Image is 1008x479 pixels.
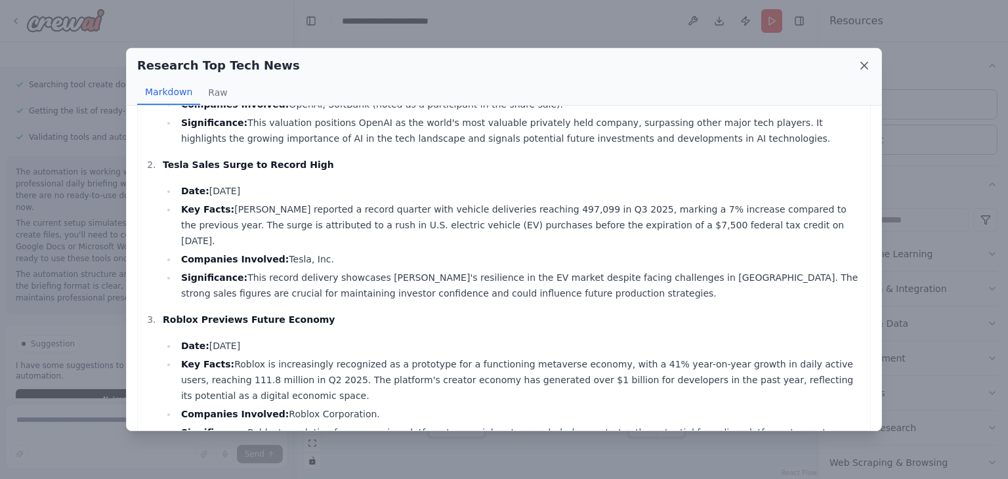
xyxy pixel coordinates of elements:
button: Markdown [137,80,200,105]
strong: Date: [181,186,209,196]
strong: Tesla Sales Surge to Record High [163,159,334,170]
strong: Significance: [181,427,247,438]
strong: Companies Involved: [181,254,289,264]
strong: Companies Involved: [181,409,289,419]
li: [PERSON_NAME] reported a record quarter with vehicle deliveries reaching 497,099 in Q3 2025, mark... [177,201,864,249]
strong: Companies Involved: [181,99,289,110]
strong: Significance: [181,117,247,128]
li: Tesla, Inc. [177,251,864,267]
strong: Roblox Previews Future Economy [163,314,335,325]
li: This record delivery showcases [PERSON_NAME]'s resilience in the EV market despite facing challen... [177,270,864,301]
li: [DATE] [177,338,864,354]
li: Roblox's evolution from a gaming platform to a social metaverse hub demonstrates the potential fo... [177,425,864,472]
strong: Key Facts: [181,204,234,215]
strong: Date: [181,341,209,351]
li: Roblox is increasingly recognized as a prototype for a functioning metaverse economy, with a 41% ... [177,356,864,404]
li: Roblox Corporation. [177,406,864,422]
strong: Key Facts: [181,359,234,369]
h2: Research Top Tech News [137,56,300,75]
li: [DATE] [177,183,864,199]
button: Raw [200,80,235,105]
li: This valuation positions OpenAI as the world's most valuable privately held company, surpassing o... [177,115,864,146]
strong: Significance: [181,272,247,283]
